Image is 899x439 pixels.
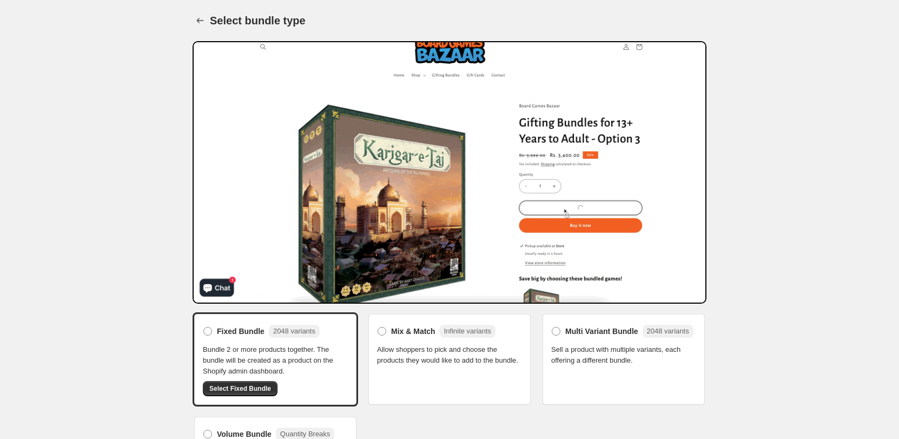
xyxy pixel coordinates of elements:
[203,344,348,377] span: Bundle 2 or more products together. The bundle will be created as a product on the Shopify admin ...
[210,14,306,27] h1: Select bundle type
[203,381,277,396] button: Select Fixed Bundle
[193,41,706,304] img: Bundle Preview
[280,430,330,438] span: Quantity Breaks
[551,344,696,366] span: Sell a product with multiple variants, each offering a different bundle.
[444,327,491,335] span: Infinite variants
[273,327,315,335] span: 2048 variants
[391,326,435,337] span: Mix & Match
[209,384,271,393] span: Select Fixed Bundle
[217,326,265,337] span: Fixed Bundle
[377,344,522,366] span: Allow shoppers to pick and choose the products they would like to add to the bundle.
[193,13,208,28] button: Back
[647,327,689,335] span: 2048 variants
[565,326,638,337] span: Multi Variant Bundle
